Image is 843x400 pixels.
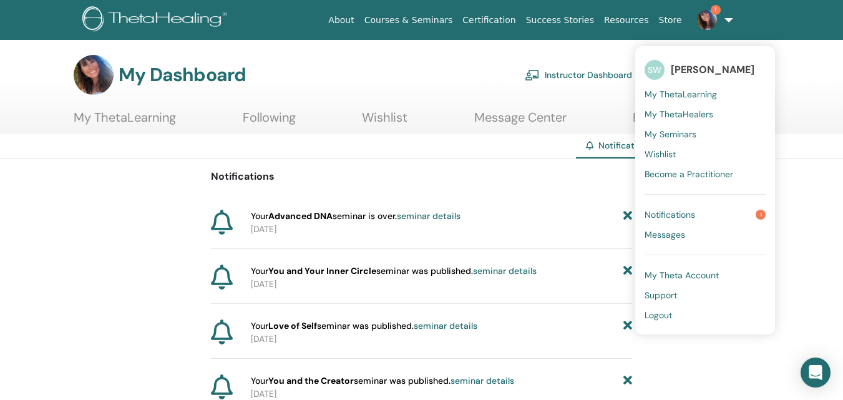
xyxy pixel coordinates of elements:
[268,375,354,386] strong: You and the Creator
[645,229,685,240] span: Messages
[645,144,766,164] a: Wishlist
[633,110,733,134] a: Help & Resources
[473,265,537,276] a: seminar details
[525,61,632,89] a: Instructor Dashboard
[645,109,713,120] span: My ThetaHealers
[645,290,677,301] span: Support
[801,358,831,388] div: Open Intercom Messenger
[599,9,654,32] a: Resources
[525,69,540,80] img: chalkboard-teacher.svg
[645,265,766,285] a: My Theta Account
[645,149,676,160] span: Wishlist
[645,104,766,124] a: My ThetaHealers
[521,9,599,32] a: Success Stories
[645,56,766,84] a: SW[PERSON_NAME]
[211,169,633,184] p: Notifications
[645,205,766,225] a: Notifications1
[451,375,514,386] a: seminar details
[645,310,672,321] span: Logout
[323,9,359,32] a: About
[635,46,775,334] ul: 1
[645,60,665,80] span: SW
[251,374,514,388] span: Your seminar was published.
[474,110,567,134] a: Message Center
[645,305,766,325] a: Logout
[414,320,477,331] a: seminar details
[645,168,733,180] span: Become a Practitioner
[756,210,766,220] span: 1
[697,10,717,30] img: default.jpg
[645,209,695,220] span: Notifications
[82,6,231,34] img: logo.png
[645,124,766,144] a: My Seminars
[645,270,719,281] span: My Theta Account
[645,164,766,184] a: Become a Practitioner
[645,89,717,100] span: My ThetaLearning
[362,110,407,134] a: Wishlist
[645,129,696,140] span: My Seminars
[251,210,460,223] span: Your seminar is over.
[251,278,632,291] p: [DATE]
[671,63,754,76] span: [PERSON_NAME]
[74,110,176,134] a: My ThetaLearning
[457,9,520,32] a: Certification
[645,285,766,305] a: Support
[268,320,317,331] strong: Love of Self
[251,265,537,278] span: Your seminar was published.
[251,333,632,346] p: [DATE]
[119,64,246,86] h3: My Dashboard
[645,225,766,245] a: Messages
[243,110,296,134] a: Following
[251,223,632,236] p: [DATE]
[397,210,460,222] a: seminar details
[74,55,114,95] img: default.jpg
[598,140,651,151] span: Notifications
[268,265,376,276] strong: You and Your Inner Circle
[645,84,766,104] a: My ThetaLearning
[711,5,721,15] span: 1
[359,9,458,32] a: Courses & Seminars
[268,210,333,222] strong: Advanced DNA
[654,9,687,32] a: Store
[251,320,477,333] span: Your seminar was published.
